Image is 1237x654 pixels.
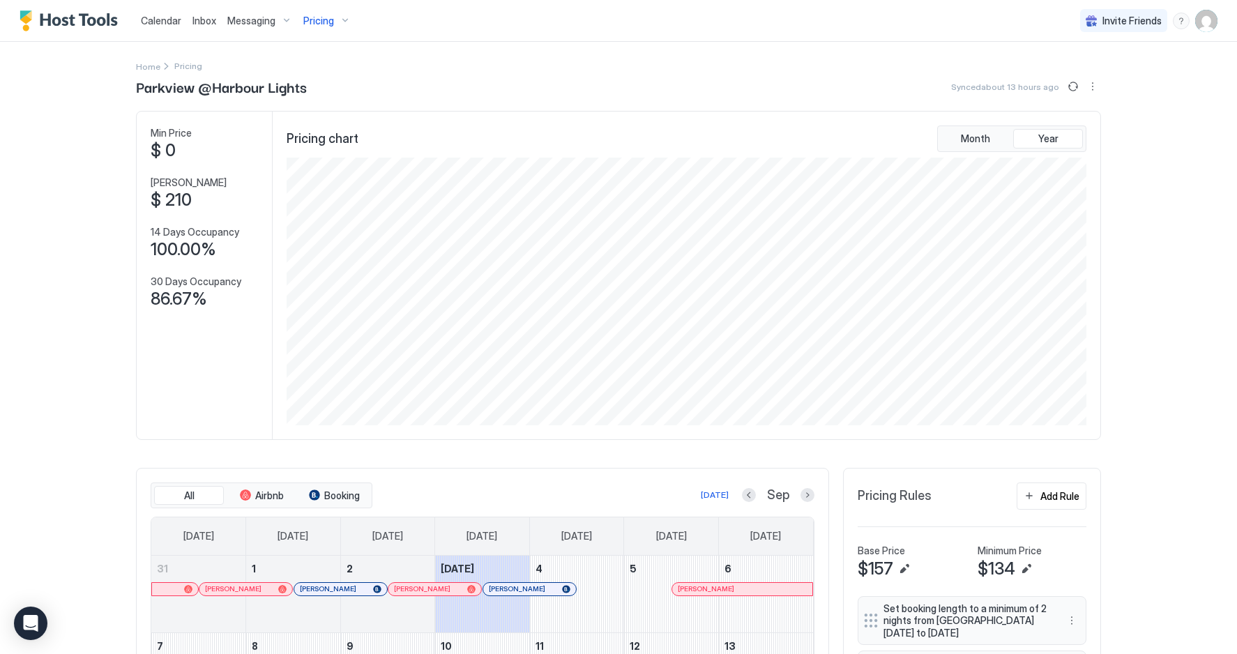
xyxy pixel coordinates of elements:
a: Wednesday [453,517,511,555]
div: [PERSON_NAME] [300,584,381,593]
td: August 31, 2025 [151,556,246,633]
span: Invite Friends [1102,15,1162,27]
a: Tuesday [358,517,417,555]
span: Pricing chart [287,131,358,147]
button: More options [1063,612,1080,629]
span: 1 [252,563,256,575]
td: September 2, 2025 [340,556,435,633]
a: Calendar [141,13,181,28]
span: $134 [978,558,1015,579]
span: All [184,489,195,502]
a: September 6, 2025 [719,556,813,581]
span: 11 [536,640,544,652]
span: [DATE] [561,530,592,542]
span: $157 [858,558,893,579]
span: 86.67% [151,289,207,310]
span: 4 [536,563,542,575]
div: menu [1084,78,1101,95]
span: [PERSON_NAME] [151,176,227,189]
div: [PERSON_NAME] [678,584,807,593]
span: 9 [347,640,354,652]
div: tab-group [151,482,372,509]
a: September 4, 2025 [530,556,624,581]
a: Sunday [169,517,228,555]
span: 31 [157,563,168,575]
span: [DATE] [441,563,474,575]
span: Parkview @Harbour Lights [136,76,307,97]
a: Saturday [736,517,795,555]
a: Inbox [192,13,216,28]
span: [DATE] [278,530,308,542]
span: Messaging [227,15,275,27]
span: $ 0 [151,140,176,161]
span: 12 [630,640,640,652]
span: [DATE] [183,530,214,542]
a: Host Tools Logo [20,10,124,31]
button: More options [1084,78,1101,95]
span: 6 [724,563,731,575]
span: Set booking length to a minimum of 2 nights from [GEOGRAPHIC_DATA][DATE] to [DATE] [883,602,1049,639]
div: [PERSON_NAME] [489,584,570,593]
div: [PERSON_NAME] [394,584,476,593]
td: September 6, 2025 [718,556,813,633]
div: tab-group [937,126,1086,152]
span: 2 [347,563,353,575]
span: 10 [441,640,452,652]
div: [DATE] [701,489,729,501]
button: Edit [1018,561,1035,577]
button: Sync prices [1065,78,1082,95]
span: [PERSON_NAME] [300,584,356,593]
button: All [154,486,224,505]
span: [DATE] [466,530,497,542]
a: September 2, 2025 [341,556,435,581]
div: Breadcrumb [136,59,160,73]
span: Minimum Price [978,545,1042,557]
span: Base Price [858,545,905,557]
span: Inbox [192,15,216,26]
span: 13 [724,640,736,652]
span: $ 210 [151,190,192,211]
span: Month [961,132,990,145]
td: September 1, 2025 [246,556,341,633]
div: menu [1173,13,1190,29]
span: [PERSON_NAME] [489,584,545,593]
button: Next month [800,488,814,502]
button: [DATE] [699,487,731,503]
span: [DATE] [372,530,403,542]
span: 14 Days Occupancy [151,226,239,238]
span: Calendar [141,15,181,26]
td: September 3, 2025 [435,556,530,633]
a: September 1, 2025 [246,556,340,581]
span: Pricing Rules [858,488,932,504]
div: Open Intercom Messenger [14,607,47,640]
span: 7 [157,640,163,652]
button: Booking [299,486,369,505]
span: Sep [767,487,789,503]
a: September 3, 2025 [435,556,529,581]
a: Home [136,59,160,73]
span: Year [1038,132,1058,145]
div: Add Rule [1040,489,1079,503]
span: [PERSON_NAME] [678,584,734,593]
span: Airbnb [255,489,284,502]
span: Booking [324,489,360,502]
span: Breadcrumb [174,61,202,71]
span: 5 [630,563,637,575]
button: Add Rule [1017,482,1086,510]
button: Airbnb [227,486,296,505]
span: 100.00% [151,239,216,260]
div: User profile [1195,10,1217,32]
span: [DATE] [750,530,781,542]
a: Thursday [547,517,606,555]
a: Monday [264,517,322,555]
span: [PERSON_NAME] [205,584,261,593]
td: September 5, 2025 [624,556,719,633]
a: September 5, 2025 [624,556,718,581]
span: [PERSON_NAME] [394,584,450,593]
button: Month [941,129,1010,149]
div: [PERSON_NAME] [205,584,287,593]
span: [DATE] [656,530,687,542]
a: August 31, 2025 [151,556,245,581]
span: 8 [252,640,258,652]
